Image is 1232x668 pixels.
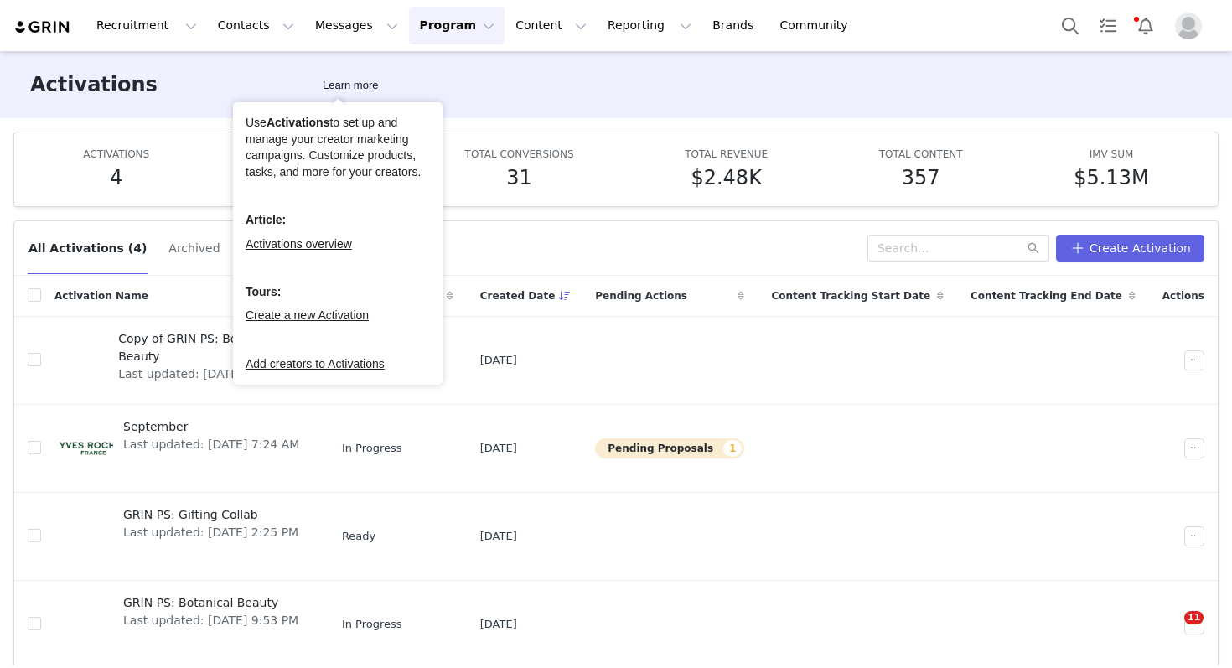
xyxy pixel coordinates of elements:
[123,436,299,453] span: Last updated: [DATE] 7:24 AM
[595,438,744,458] button: Pending Proposals1
[1184,611,1204,624] span: 11
[246,213,286,226] b: Article:
[54,503,315,570] a: GRIN PS: Gifting CollabLast updated: [DATE] 2:25 PM
[305,7,408,44] button: Messages
[118,330,305,365] span: Copy of GRIN PS: Botanical Beauty
[505,7,597,44] button: Content
[54,327,315,394] a: Copy of GRIN PS: Botanical BeautyLast updated: [DATE] 8:45 AM
[1052,7,1089,44] button: Search
[1175,13,1202,39] img: placeholder-profile.jpg
[1165,13,1219,39] button: Profile
[246,115,430,180] div: Use to set up and manage your creator marketing campaigns. Customize products, tasks, and more fo...
[83,148,149,160] span: ACTIVATIONS
[342,616,402,633] span: In Progress
[702,7,769,44] a: Brands
[28,235,148,262] button: All Activations (4)
[342,528,375,545] span: Ready
[267,116,329,129] b: Activations
[1090,148,1134,160] span: IMV SUM
[123,506,298,524] span: GRIN PS: Gifting Collab
[246,237,352,251] a: Activations overview
[595,288,687,303] span: Pending Actions
[168,235,220,262] button: Archived
[1090,7,1126,44] a: Tasks
[902,163,940,193] h5: 357
[480,528,517,545] span: [DATE]
[1150,611,1190,651] iframe: Intercom live chat
[123,612,298,629] span: Last updated: [DATE] 9:53 PM
[685,148,768,160] span: TOTAL REVENUE
[1074,163,1148,193] h5: $5.13M
[506,163,532,193] h5: 31
[771,288,930,303] span: Content Tracking Start Date
[598,7,701,44] button: Reporting
[123,524,298,541] span: Last updated: [DATE] 2:25 PM
[246,308,369,322] a: Create a new Activation
[971,288,1122,303] span: Content Tracking End Date
[465,148,574,160] span: TOTAL CONVERSIONS
[13,19,72,35] img: grin logo
[86,7,207,44] button: Recruitment
[480,288,556,303] span: Created Date
[480,352,517,369] span: [DATE]
[1127,7,1164,44] button: Notifications
[54,415,315,482] a: SeptemberLast updated: [DATE] 7:24 AM
[1149,278,1218,313] div: Actions
[123,594,298,612] span: GRIN PS: Botanical Beauty
[118,365,305,383] span: Last updated: [DATE] 8:45 AM
[691,163,761,193] h5: $2.48K
[480,616,517,633] span: [DATE]
[342,440,402,457] span: In Progress
[1056,235,1204,262] button: Create Activation
[54,591,315,658] a: GRIN PS: Botanical BeautyLast updated: [DATE] 9:53 PM
[246,357,385,370] a: Add creators to Activations
[208,7,304,44] button: Contacts
[54,288,148,303] span: Activation Name
[480,440,517,457] span: [DATE]
[1028,242,1039,254] i: icon: search
[879,148,963,160] span: TOTAL CONTENT
[123,418,299,436] span: September
[30,70,158,100] h3: Activations
[770,7,866,44] a: Community
[246,285,282,298] b: Tours:
[867,235,1049,262] input: Search...
[110,163,122,193] h5: 4
[409,7,505,44] button: Program
[319,77,381,94] div: Tooltip anchor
